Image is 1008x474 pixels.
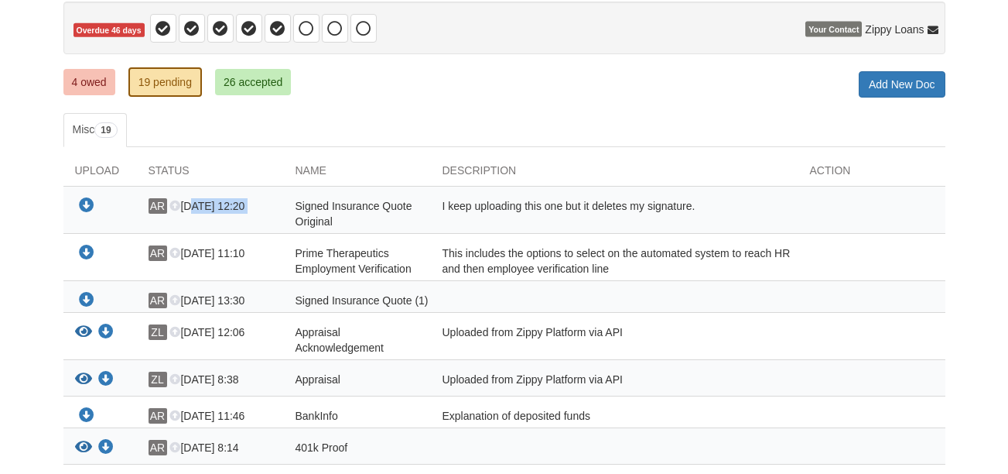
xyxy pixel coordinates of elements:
[75,372,92,388] button: View Appraisal
[128,67,202,97] a: 19 pending
[169,373,238,386] span: [DATE] 8:38
[79,247,94,259] a: Download Prime Therapeutics Employment Verification
[79,410,94,422] a: Download BankInfo
[296,410,338,422] span: BankInfo
[79,200,94,212] a: Download Signed Insurance Quote Original
[169,294,244,307] span: [DATE] 13:30
[169,247,244,259] span: [DATE] 11:10
[431,372,798,392] div: Uploaded from Zippy Platform via API
[169,326,244,338] span: [DATE] 12:06
[859,71,945,98] a: Add New Doc
[63,163,137,186] div: Upload
[94,122,117,138] span: 19
[75,440,92,456] button: View 401k Proof
[296,294,429,307] span: Signed Insurance Quote (1)
[149,246,167,261] span: AR
[137,163,284,186] div: Status
[296,200,412,228] span: Signed Insurance Quote Original
[98,374,114,386] a: Download Appraisal
[296,326,384,354] span: Appraisal Acknowledgement
[149,440,167,455] span: AR
[63,69,115,95] a: 4 owed
[63,113,127,147] a: Misc
[73,23,145,38] span: Overdue 46 days
[98,327,114,339] a: Download Appraisal Acknowledgement
[149,408,167,424] span: AR
[169,410,244,422] span: [DATE] 11:46
[169,441,238,454] span: [DATE] 8:14
[169,200,244,212] span: [DATE] 12:20
[296,441,348,454] span: 401k Proof
[75,325,92,341] button: View Appraisal Acknowledgement
[431,198,798,229] div: I keep uploading this one but it deletes my signature.
[79,294,94,307] a: Download Signed Insurance Quote (1)
[798,163,945,186] div: Action
[149,293,167,308] span: AR
[98,442,114,455] a: Download 401k Proof
[296,247,412,275] span: Prime Therapeutics Employment Verification
[805,22,862,37] span: Your Contact
[284,163,431,186] div: Name
[296,373,340,386] span: Appraisal
[149,372,167,387] span: ZL
[149,325,167,340] span: ZL
[215,69,291,95] a: 26 accepted
[431,408,798,424] div: Explanation of deposited funds
[149,198,167,214] span: AR
[431,325,798,355] div: Uploaded from Zippy Platform via API
[865,22,924,37] span: Zippy Loans
[431,163,798,186] div: Description
[431,246,798,276] div: This includes the options to select on the automated system to reach HR and then employee verific...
